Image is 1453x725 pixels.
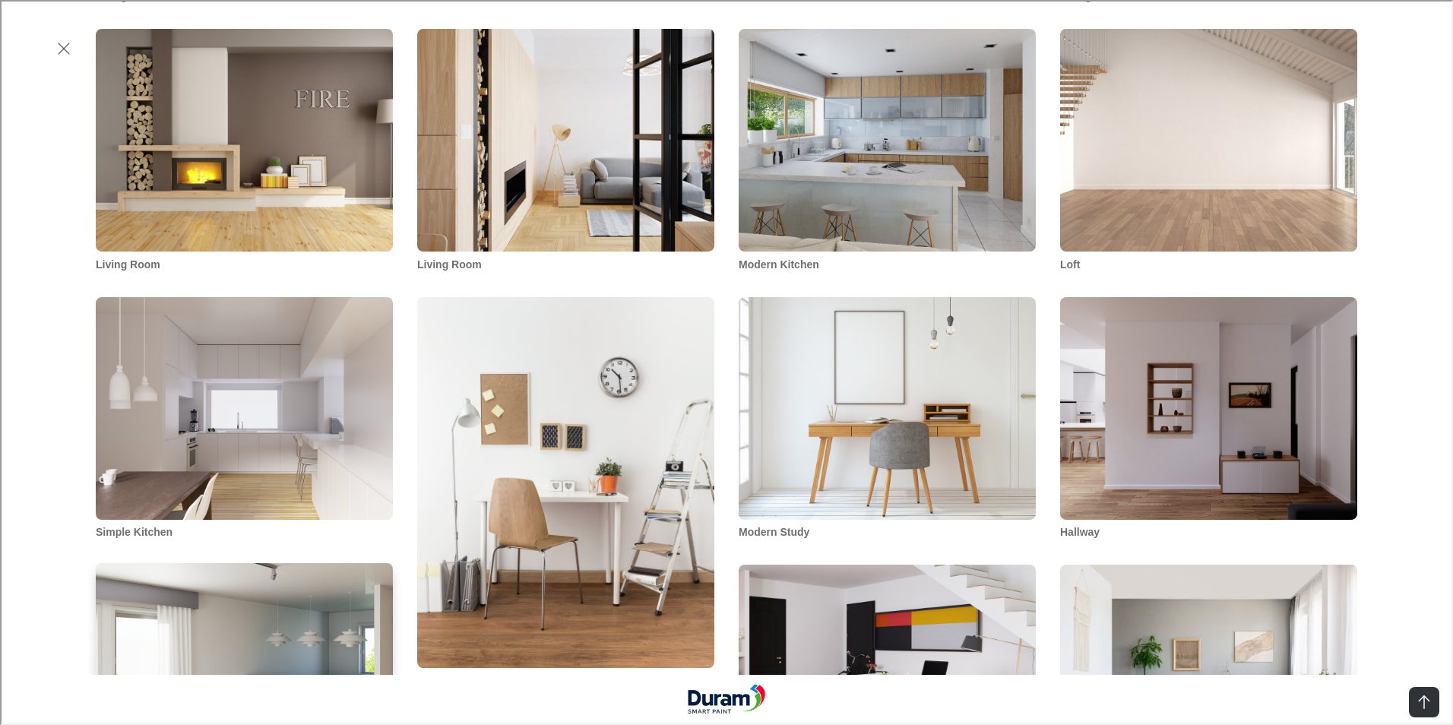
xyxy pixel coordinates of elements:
button: Back to top [1407,685,1438,716]
h3: Living Room [94,255,391,271]
li: Modern Kitchen [737,27,1034,271]
li: Living Room [416,27,713,271]
img: Hallway [1059,296,1359,521]
img: Modern Kitchen [737,27,1037,252]
h3: Modern Kitchen [737,255,1034,271]
img: Living Room [94,27,394,252]
li: Hallway [1059,296,1356,540]
h3: Loft [1059,255,1356,271]
h3: Living Room [416,255,713,271]
li: Living Room [94,27,391,271]
img: Modern Study [737,296,1037,521]
img: Simple Kitchen [94,296,394,521]
li: Simple Kitchen [94,296,391,540]
img: Loft [1059,27,1359,252]
a: Visit Duram homepage [664,682,786,714]
button: Exit visualizer [49,33,76,61]
h3: Hallway [1059,523,1356,539]
li: Loft [1059,27,1356,271]
li: Modern Study [737,296,1034,540]
h3: Study [416,672,713,688]
h3: Modern Study [737,523,1034,539]
li: Study [416,296,713,688]
img: Study [416,296,716,671]
h3: Simple Kitchen [94,523,391,539]
img: Living Room [416,27,716,252]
